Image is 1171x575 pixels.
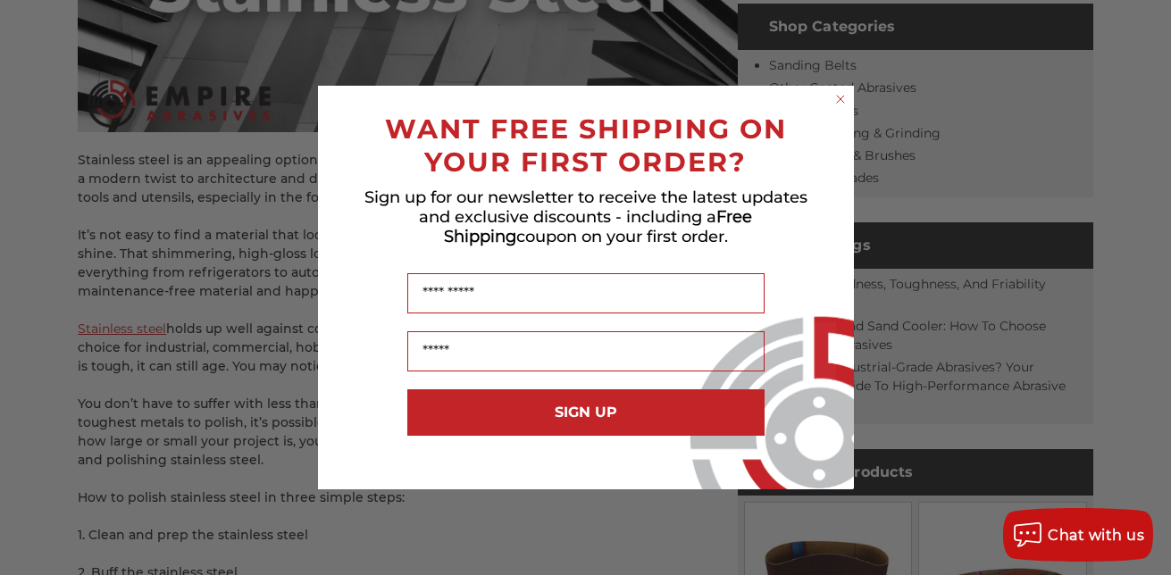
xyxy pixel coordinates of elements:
button: SIGN UP [407,389,765,436]
button: Close dialog [832,90,849,108]
span: WANT FREE SHIPPING ON YOUR FIRST ORDER? [385,112,787,179]
span: Free Shipping [444,207,753,246]
button: Chat with us [1003,508,1153,562]
input: Email [407,331,765,371]
span: Sign up for our newsletter to receive the latest updates and exclusive discounts - including a co... [364,187,807,246]
span: Chat with us [1048,527,1144,544]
